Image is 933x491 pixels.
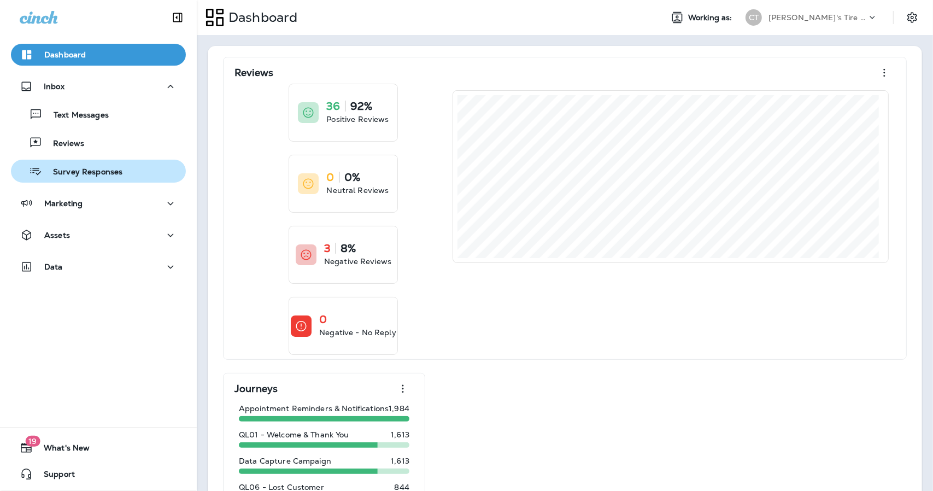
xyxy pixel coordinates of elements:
[11,437,186,459] button: 19What's New
[11,463,186,485] button: Support
[42,167,122,178] p: Survey Responses
[319,314,327,325] p: 0
[25,436,40,447] span: 19
[11,224,186,246] button: Assets
[234,67,273,78] p: Reviews
[902,8,922,27] button: Settings
[239,457,331,465] p: Data Capture Campaign
[319,327,396,338] p: Negative - No Reply
[11,192,186,214] button: Marketing
[11,103,186,126] button: Text Messages
[389,404,409,413] p: 1,984
[42,139,84,149] p: Reviews
[33,443,90,457] span: What's New
[11,256,186,278] button: Data
[11,44,186,66] button: Dashboard
[768,13,867,22] p: [PERSON_NAME]'s Tire & Auto
[11,131,186,154] button: Reviews
[391,457,409,465] p: 1,613
[44,262,63,271] p: Data
[44,82,64,91] p: Inbox
[326,114,389,125] p: Positive Reviews
[326,185,389,196] p: Neutral Reviews
[43,110,109,121] p: Text Messages
[350,101,372,112] p: 92%
[324,243,331,254] p: 3
[326,172,334,183] p: 0
[391,430,409,439] p: 1,613
[44,50,86,59] p: Dashboard
[44,199,83,208] p: Marketing
[162,7,193,28] button: Collapse Sidebar
[234,383,278,394] p: Journeys
[239,404,389,413] p: Appointment Reminders & Notifications
[324,256,391,267] p: Negative Reviews
[11,75,186,97] button: Inbox
[688,13,735,22] span: Working as:
[344,172,360,183] p: 0%
[224,9,297,26] p: Dashboard
[44,231,70,239] p: Assets
[326,101,340,112] p: 36
[746,9,762,26] div: CT
[239,430,349,439] p: QL01 - Welcome & Thank You
[341,243,356,254] p: 8%
[11,160,186,183] button: Survey Responses
[33,470,75,483] span: Support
